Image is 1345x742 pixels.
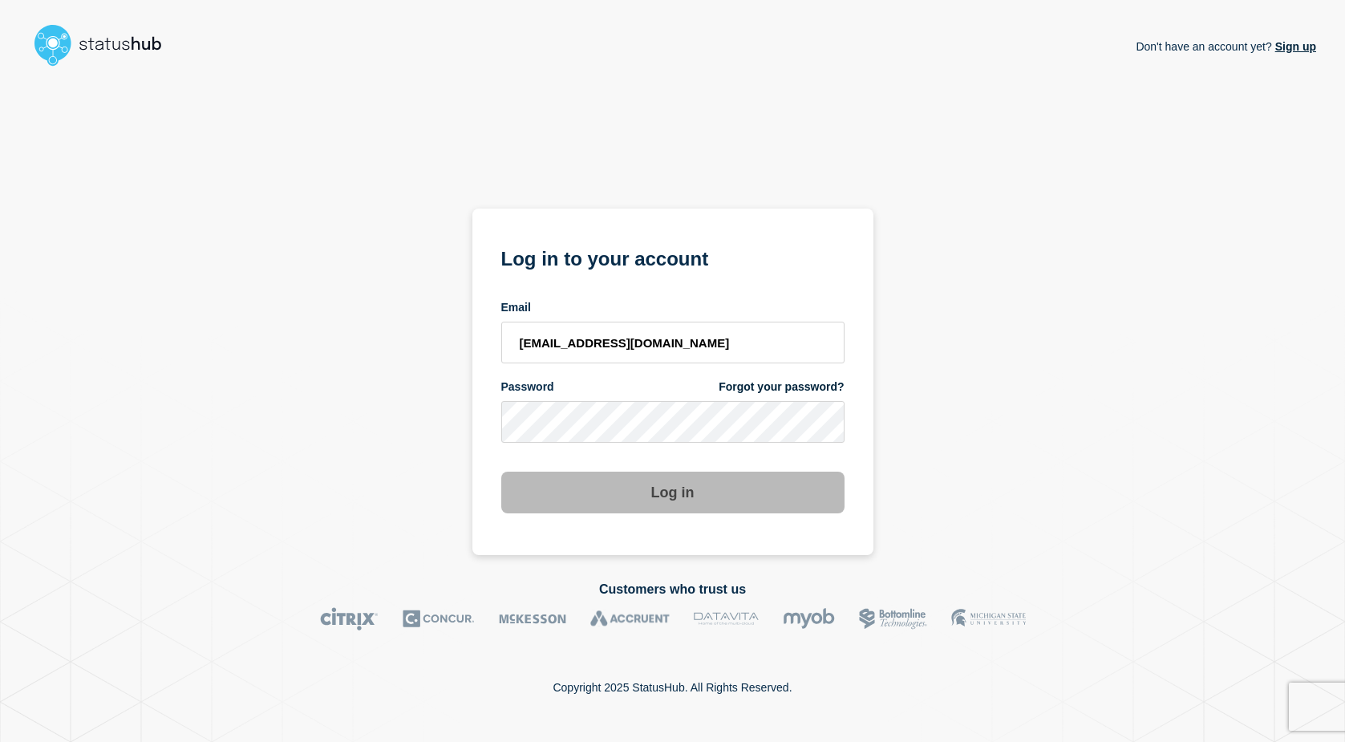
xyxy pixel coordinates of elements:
h2: Customers who trust us [29,582,1316,597]
h1: Log in to your account [501,242,845,272]
button: Log in [501,472,845,513]
img: Bottomline logo [859,607,927,630]
img: Accruent logo [590,607,670,630]
p: Copyright 2025 StatusHub. All Rights Reserved. [553,681,792,694]
img: myob logo [783,607,835,630]
span: Email [501,300,531,315]
span: Password [501,379,554,395]
img: StatusHub logo [29,19,181,71]
input: email input [501,322,845,363]
img: Citrix logo [320,607,379,630]
img: DataVita logo [694,607,759,630]
img: McKesson logo [499,607,566,630]
img: Concur logo [403,607,475,630]
a: Forgot your password? [719,379,844,395]
img: MSU logo [951,607,1026,630]
input: password input [501,401,845,443]
a: Sign up [1272,40,1316,53]
p: Don't have an account yet? [1136,27,1316,66]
